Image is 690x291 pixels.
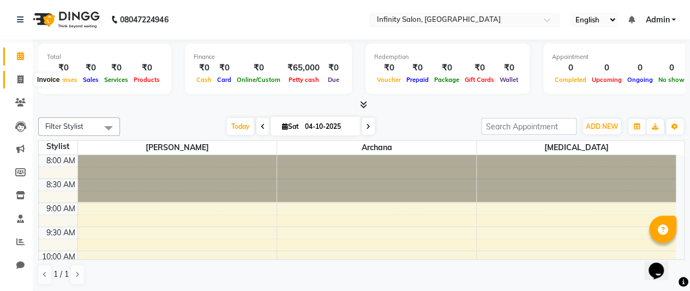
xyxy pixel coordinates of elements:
[39,141,77,152] div: Stylist
[404,76,431,84] span: Prepaid
[277,141,476,155] span: Archana
[625,62,656,74] div: 0
[44,179,77,191] div: 8:30 AM
[80,62,101,74] div: ₹0
[120,4,168,35] b: 08047224946
[645,14,669,26] span: Admin
[53,269,69,280] span: 1 / 1
[80,76,101,84] span: Sales
[324,62,343,74] div: ₹0
[131,62,163,74] div: ₹0
[194,52,343,62] div: Finance
[234,76,283,84] span: Online/Custom
[497,76,521,84] span: Wallet
[497,62,521,74] div: ₹0
[214,62,234,74] div: ₹0
[625,76,656,84] span: Ongoing
[44,155,77,167] div: 8:00 AM
[101,76,131,84] span: Services
[234,62,283,74] div: ₹0
[552,76,589,84] span: Completed
[40,251,77,263] div: 10:00 AM
[45,122,83,130] span: Filter Stylist
[586,122,618,130] span: ADD NEW
[101,62,131,74] div: ₹0
[302,118,356,135] input: 2025-10-04
[431,76,462,84] span: Package
[374,62,404,74] div: ₹0
[325,76,342,84] span: Due
[431,62,462,74] div: ₹0
[477,141,676,155] span: [MEDICAL_DATA]
[78,141,277,155] span: [PERSON_NAME]
[194,76,214,84] span: Cash
[552,62,589,74] div: 0
[214,76,234,84] span: Card
[279,122,302,130] span: Sat
[462,62,497,74] div: ₹0
[374,76,404,84] span: Voucher
[44,227,77,239] div: 9:30 AM
[131,76,163,84] span: Products
[227,118,254,135] span: Today
[374,52,521,62] div: Redemption
[286,76,322,84] span: Petty cash
[656,76,687,84] span: No show
[656,62,687,74] div: 0
[44,203,77,215] div: 9:00 AM
[404,62,431,74] div: ₹0
[589,62,625,74] div: 0
[34,73,62,86] div: Invoice
[283,62,324,74] div: ₹65,000
[28,4,103,35] img: logo
[583,119,621,134] button: ADD NEW
[462,76,497,84] span: Gift Cards
[47,52,163,62] div: Total
[481,118,577,135] input: Search Appointment
[552,52,687,62] div: Appointment
[47,62,80,74] div: ₹0
[644,247,679,280] iframe: chat widget
[194,62,214,74] div: ₹0
[589,76,625,84] span: Upcoming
